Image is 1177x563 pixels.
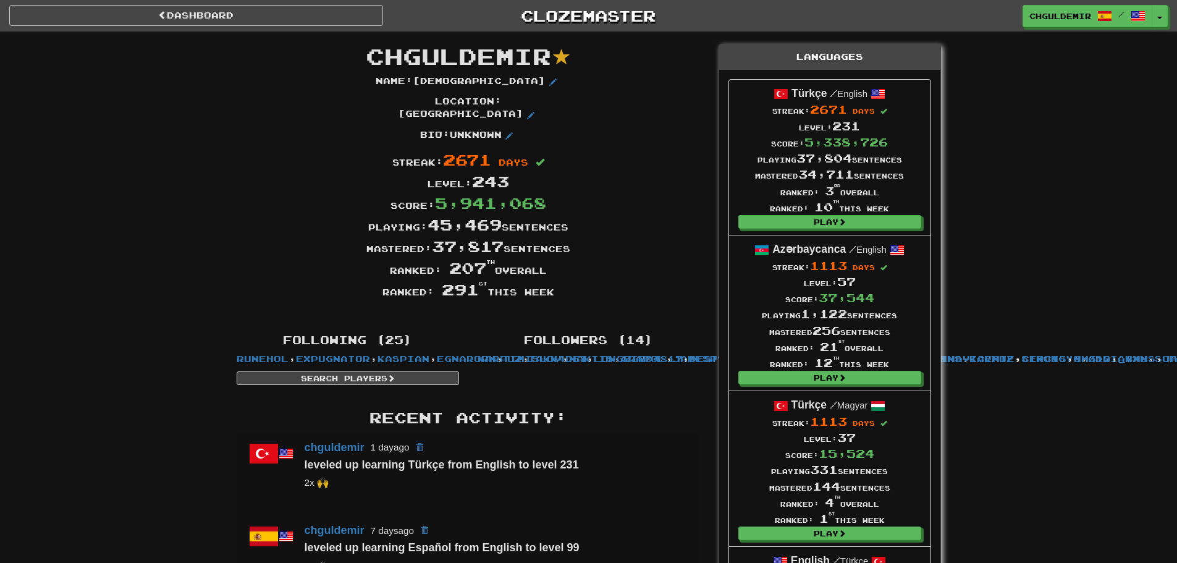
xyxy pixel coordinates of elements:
[769,462,890,478] div: Playing sentences
[762,339,897,355] div: Ranked: overall
[1022,353,1066,364] a: Cercis
[880,265,887,271] span: Streak includes today.
[305,459,579,471] strong: leveled up learning Türkçe from English to level 231
[832,119,860,133] span: 231
[833,200,839,204] sup: th
[305,541,580,554] strong: leveled up learning Español from English to level 99
[834,495,840,499] sup: th
[762,274,897,290] div: Level:
[478,353,522,364] a: Karpuz
[812,480,840,493] span: 144
[810,463,838,476] span: 331
[796,151,852,165] span: 37,804
[499,157,528,167] span: days
[437,353,496,364] a: egnarorm
[420,129,517,143] p: Bio : Unknown
[738,215,921,229] a: Play
[237,371,459,385] a: Search Players
[755,150,904,166] div: Playing sentences
[486,259,495,265] sup: th
[837,275,856,289] span: 57
[468,328,709,365] div: , , , , , , , , , , , , ,
[812,324,840,337] span: 256
[305,524,365,536] a: chguldemir
[791,399,827,411] strong: Türkçe
[830,89,867,99] small: English
[719,44,940,70] div: Languages
[830,399,837,410] span: /
[305,441,365,453] a: chguldemir
[366,43,551,69] span: chguldemir
[810,259,847,273] span: 1113
[762,290,897,306] div: Score:
[819,447,874,460] span: 15,524
[529,353,587,364] a: Takk4Det
[237,334,459,347] h4: Following (25)
[738,527,921,540] a: Play
[903,353,1015,364] a: carolinavicente
[830,400,868,410] small: Magyar
[227,235,709,257] div: Mastered: sentences
[237,410,700,426] h3: Recent Activity:
[472,172,509,190] span: 243
[478,334,700,347] h4: Followers (14)
[849,245,887,255] small: English
[428,215,502,234] span: 45,469
[834,184,840,188] sup: rd
[442,280,487,298] span: 291
[227,214,709,235] div: Playing: sentences
[853,263,875,271] span: days
[762,355,897,371] div: Ranked: this week
[227,192,709,214] div: Score:
[432,237,504,255] span: 37,817
[371,525,415,536] small: 7 days ago
[829,512,835,516] sup: st
[849,243,856,255] span: /
[470,307,511,319] iframe: fb:share_button Facebook Social Plugin
[819,512,835,525] span: 1
[772,243,846,255] strong: Azərbaycanca
[769,510,890,527] div: Ranked: this week
[1118,353,1155,364] a: _cmns
[880,108,887,115] span: Streak includes today.
[853,107,875,115] span: days
[825,184,840,198] span: 3
[837,431,856,444] span: 37
[371,442,410,452] small: 1 day ago
[305,477,329,488] small: Earluccio<br />Qvadratus
[820,340,845,353] span: 21
[755,101,904,117] div: Streak:
[425,307,465,319] iframe: X Post Button
[769,430,890,446] div: Level:
[762,323,897,339] div: Mastered sentences
[814,200,839,214] span: 10
[738,371,921,384] a: Play
[1029,11,1091,22] span: chguldemir
[376,95,561,122] p: Location : [GEOGRAPHIC_DATA]
[755,134,904,150] div: Score:
[755,183,904,199] div: Ranked: overall
[762,258,897,274] div: Streak:
[830,88,837,99] span: /
[769,478,890,494] div: Mastered sentences
[810,103,847,116] span: 2671
[819,291,874,305] span: 37,544
[838,339,845,344] sup: st
[227,149,709,171] div: Streak:
[227,257,709,279] div: Ranked: overall
[762,306,897,322] div: Playing sentences
[449,258,495,277] span: 207
[755,166,904,182] div: Mastered sentences
[769,446,890,462] div: Score:
[227,328,468,385] div: , , , , , , , , , , , , , , , , , , , , , , , ,
[798,167,854,181] span: 34,711
[769,494,890,510] div: Ranked: overall
[769,413,890,430] div: Streak:
[833,356,839,360] sup: th
[1023,5,1152,27] a: chguldemir /
[825,496,840,509] span: 4
[814,356,839,370] span: 12
[810,415,847,428] span: 1113
[443,150,491,169] span: 2671
[755,199,904,215] div: Ranked: this week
